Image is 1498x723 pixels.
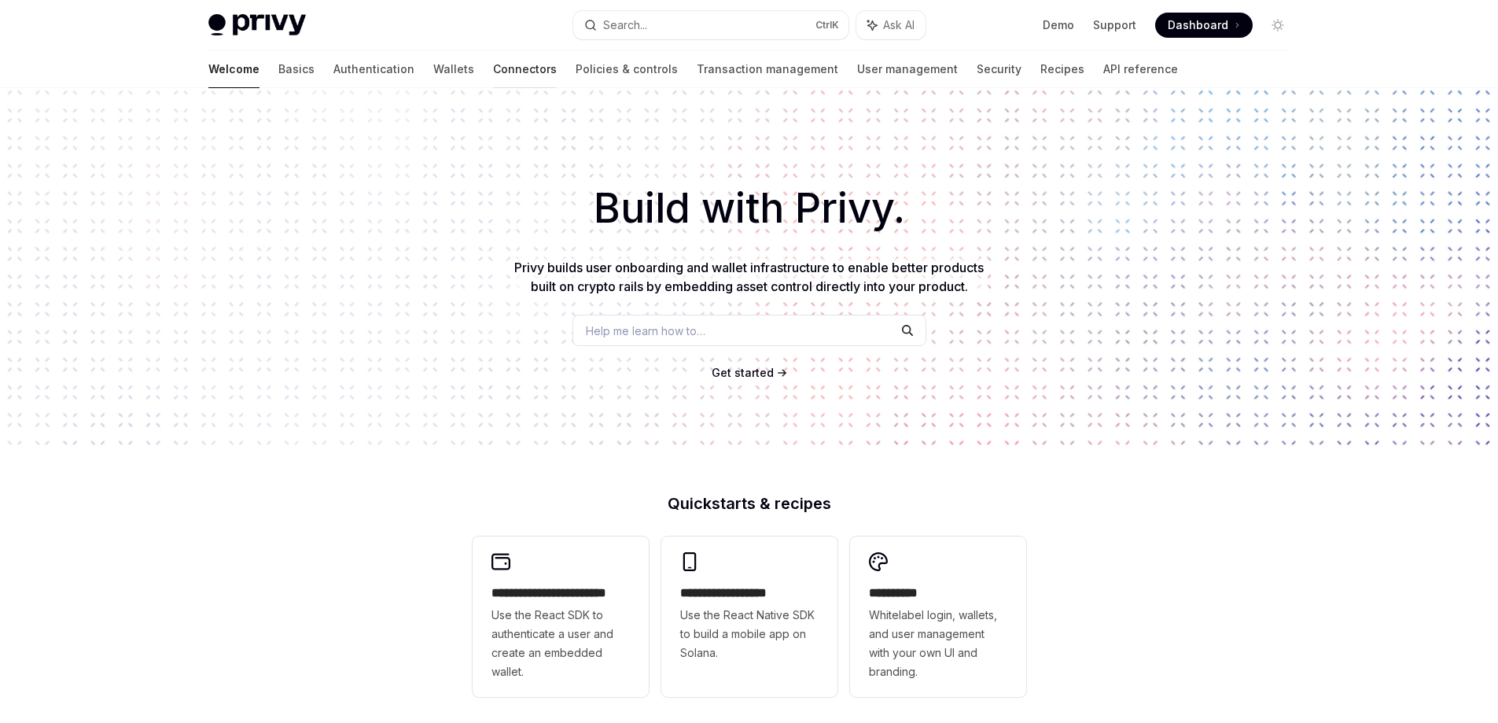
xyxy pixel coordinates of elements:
[1093,17,1136,33] a: Support
[208,50,259,88] a: Welcome
[208,14,306,36] img: light logo
[1265,13,1290,38] button: Toggle dark mode
[869,606,1007,681] span: Whitelabel login, wallets, and user management with your own UI and branding.
[856,11,926,39] button: Ask AI
[1168,17,1228,33] span: Dashboard
[850,537,1026,697] a: **** *****Whitelabel login, wallets, and user management with your own UI and branding.
[1103,50,1178,88] a: API reference
[697,50,838,88] a: Transaction management
[712,366,774,379] span: Get started
[514,260,984,294] span: Privy builds user onboarding and wallet infrastructure to enable better products built on crypto ...
[278,50,315,88] a: Basics
[493,50,557,88] a: Connectors
[573,11,848,39] button: Search...CtrlK
[25,178,1473,239] h1: Build with Privy.
[491,606,630,681] span: Use the React SDK to authenticate a user and create an embedded wallet.
[661,537,837,697] a: **** **** **** ***Use the React Native SDK to build a mobile app on Solana.
[433,50,474,88] a: Wallets
[977,50,1021,88] a: Security
[333,50,414,88] a: Authentication
[680,606,819,662] span: Use the React Native SDK to build a mobile app on Solana.
[1043,17,1074,33] a: Demo
[815,19,839,31] span: Ctrl K
[883,17,915,33] span: Ask AI
[473,496,1026,511] h2: Quickstarts & recipes
[857,50,958,88] a: User management
[603,16,647,35] div: Search...
[586,323,705,339] span: Help me learn how to…
[1155,13,1253,38] a: Dashboard
[576,50,678,88] a: Policies & controls
[1040,50,1084,88] a: Recipes
[712,365,774,381] a: Get started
